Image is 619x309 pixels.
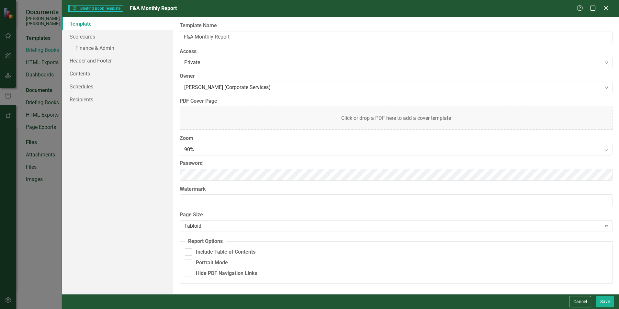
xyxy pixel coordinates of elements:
label: Owner [180,73,613,80]
label: Zoom [180,135,613,142]
label: Page Size [180,211,613,219]
div: Tabloid [184,223,601,230]
div: Portrait Mode [196,259,228,267]
div: Click or drop a PDF here to add a cover template [180,107,613,130]
a: Finance & Admin [62,43,173,54]
div: Hide PDF Navigation Links [196,270,257,277]
label: Password [180,160,613,167]
div: Private [184,59,601,66]
a: Contents [62,67,173,80]
span: Briefing Book Template [68,5,123,12]
label: Template Name [180,22,613,29]
label: Access [180,48,613,55]
button: Cancel [569,296,591,307]
span: F&A Monthly Report [130,5,177,11]
button: Save [596,296,614,307]
a: Header and Footer [62,54,173,67]
label: Watermark [180,186,613,193]
a: Template [62,17,173,30]
a: Recipients [62,93,173,106]
label: PDF Cover Page [180,97,613,105]
div: 90% [184,146,601,154]
div: [PERSON_NAME] (Corporate Services) [184,84,601,91]
a: Schedules [62,80,173,93]
a: Scorecards [62,30,173,43]
legend: Report Options [185,238,226,245]
div: Include Table of Contents [196,248,255,256]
